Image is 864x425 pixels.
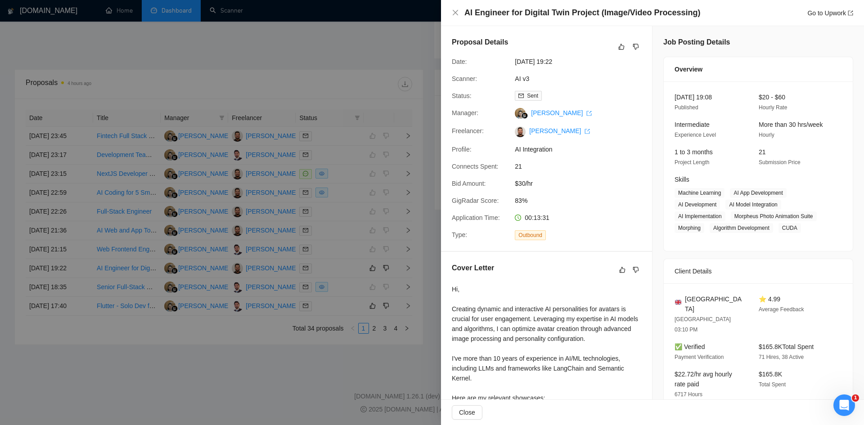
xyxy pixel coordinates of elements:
[663,37,730,48] h5: Job Posting Details
[518,93,524,98] span: mail
[759,148,766,156] span: 21
[617,264,628,275] button: like
[585,129,590,134] span: export
[452,127,484,134] span: Freelancer:
[675,176,689,183] span: Skills
[586,111,592,116] span: export
[452,163,499,170] span: Connects Spent:
[452,9,459,17] button: Close
[452,231,467,238] span: Type:
[452,109,478,116] span: Manager:
[675,159,709,166] span: Project Length
[452,58,467,65] span: Date:
[531,109,592,116] a: [PERSON_NAME] export
[675,132,716,138] span: Experience Level
[515,230,546,240] span: Outbound
[730,188,786,198] span: AI App Development
[515,126,526,137] img: c1G6oFvQWOK_rGeOIegVZUbDQsuYj_xB4b-sGzW8-UrWMS8Fcgd0TEwtWxuU7AZ-gB
[759,121,823,128] span: More than 30 hrs/week
[675,259,842,283] div: Client Details
[675,148,713,156] span: 1 to 3 months
[452,75,477,82] span: Scanner:
[522,112,528,119] img: gigradar-bm.png
[759,306,804,313] span: Average Feedback
[675,104,698,111] span: Published
[675,188,724,198] span: Machine Learning
[675,200,720,210] span: AI Development
[616,41,627,52] button: like
[778,223,801,233] span: CUDA
[710,223,773,233] span: Algorithm Development
[459,407,475,417] span: Close
[675,211,725,221] span: AI Implementation
[759,132,774,138] span: Hourly
[759,104,787,111] span: Hourly Rate
[452,37,508,48] h5: Proposal Details
[675,371,732,388] span: $22.72/hr avg hourly rate paid
[807,9,853,17] a: Go to Upworkexport
[675,354,724,360] span: Payment Verification
[515,161,650,171] span: 21
[675,223,704,233] span: Morphing
[515,179,650,188] span: $30/hr
[529,127,590,134] a: [PERSON_NAME] export
[452,263,494,273] h5: Cover Letter
[675,94,712,101] span: [DATE] 19:08
[675,391,702,398] span: 6717 Hours
[452,405,482,420] button: Close
[630,41,641,52] button: dislike
[759,295,780,303] span: ⭐ 4.99
[515,144,650,154] span: AI Integration
[633,266,639,273] span: dislike
[452,9,459,16] span: close
[675,121,710,128] span: Intermediate
[619,266,625,273] span: like
[633,43,639,50] span: dislike
[525,214,549,221] span: 00:13:31
[675,64,702,74] span: Overview
[759,354,804,360] span: 71 Hires, 38 Active
[452,180,486,187] span: Bid Amount:
[452,197,499,204] span: GigRadar Score:
[515,57,650,67] span: [DATE] 19:22
[759,343,814,350] span: $165.8K Total Spent
[675,343,705,350] span: ✅ Verified
[759,159,801,166] span: Submission Price
[759,94,785,101] span: $20 - $60
[527,93,538,99] span: Sent
[452,146,472,153] span: Profile:
[515,75,529,82] a: AI v3
[675,299,681,305] img: 🇬🇧
[618,43,625,50] span: like
[731,211,817,221] span: Morpheus Photo Animation Suite
[848,10,853,16] span: export
[452,92,472,99] span: Status:
[725,200,781,210] span: AI Model Integration
[452,214,500,221] span: Application Time:
[685,294,744,314] span: [GEOGRAPHIC_DATA]
[759,381,786,388] span: Total Spent
[852,394,859,402] span: 1
[515,196,650,206] span: 83%
[515,215,521,221] span: clock-circle
[833,394,855,416] iframe: Intercom live chat
[675,316,731,333] span: [GEOGRAPHIC_DATA] 03:10 PM
[630,264,641,275] button: dislike
[759,371,782,378] span: $165.8K
[464,7,700,18] h4: AI Engineer for Digital Twin Project (Image/Video Processing)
